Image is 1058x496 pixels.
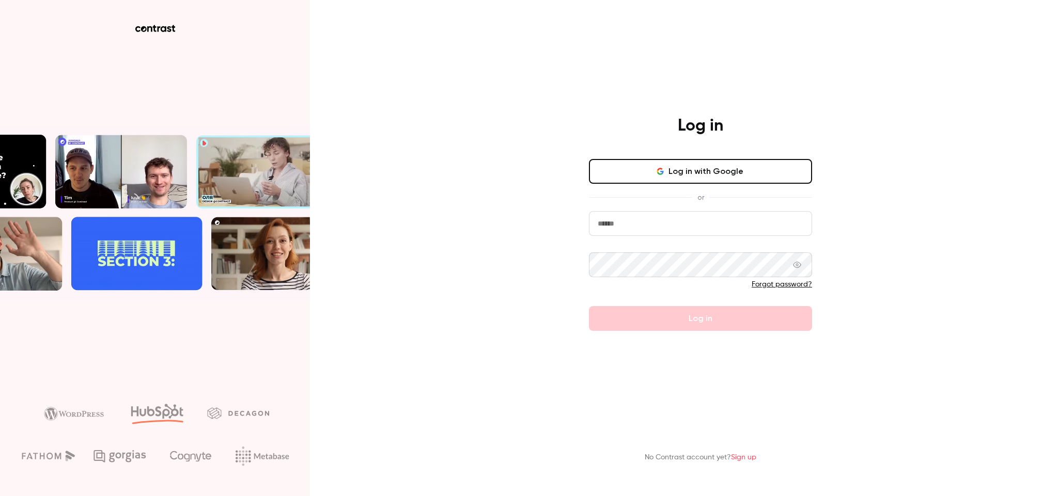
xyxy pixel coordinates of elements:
button: Log in with Google [589,159,812,184]
img: decagon [207,407,269,419]
a: Sign up [731,454,756,461]
h4: Log in [678,116,723,136]
p: No Contrast account yet? [645,452,756,463]
span: or [692,192,709,203]
a: Forgot password? [752,281,812,288]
